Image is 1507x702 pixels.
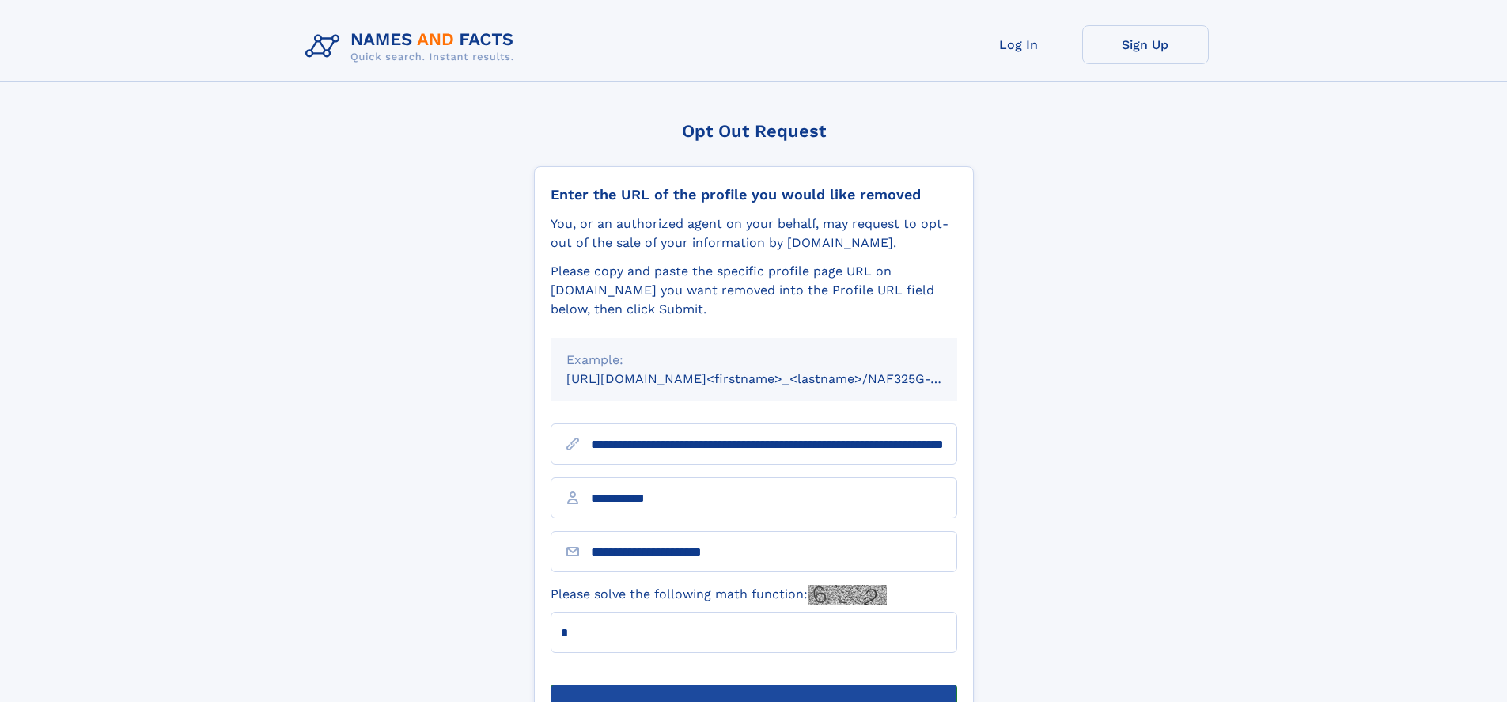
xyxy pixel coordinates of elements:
[1082,25,1209,64] a: Sign Up
[551,262,957,319] div: Please copy and paste the specific profile page URL on [DOMAIN_NAME] you want removed into the Pr...
[566,351,941,370] div: Example:
[956,25,1082,64] a: Log In
[566,371,987,386] small: [URL][DOMAIN_NAME]<firstname>_<lastname>/NAF325G-xxxxxxxx
[551,585,887,605] label: Please solve the following math function:
[551,186,957,203] div: Enter the URL of the profile you would like removed
[534,121,974,141] div: Opt Out Request
[551,214,957,252] div: You, or an authorized agent on your behalf, may request to opt-out of the sale of your informatio...
[299,25,527,68] img: Logo Names and Facts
